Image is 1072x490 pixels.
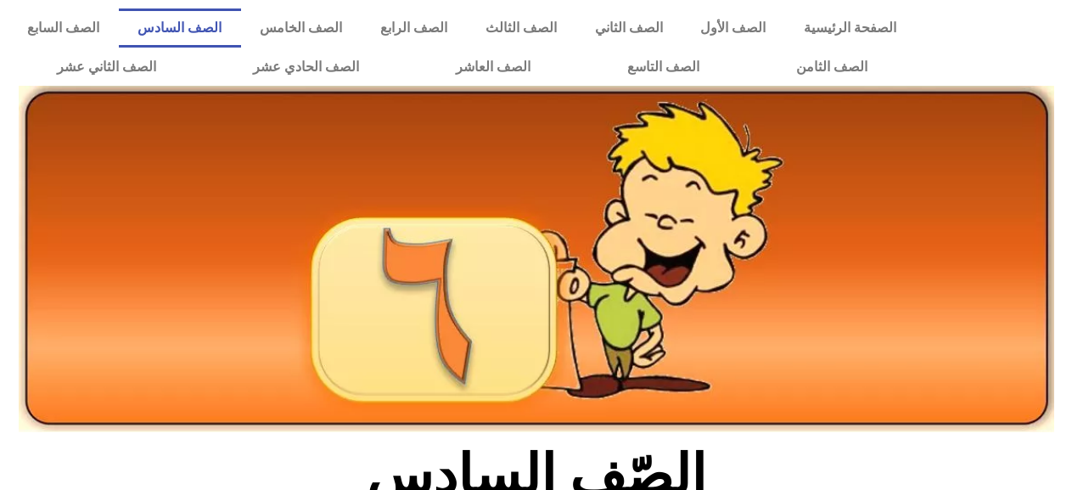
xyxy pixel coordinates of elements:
[362,8,467,48] a: الصف الرابع
[682,8,785,48] a: الصف الأول
[785,8,916,48] a: الصفحة الرئيسية
[205,48,407,87] a: الصف الحادي عشر
[575,8,682,48] a: الصف الثاني
[241,8,362,48] a: الصف الخامس
[579,48,748,87] a: الصف التاسع
[8,48,205,87] a: الصف الثاني عشر
[748,48,916,87] a: الصف الثامن
[407,48,579,87] a: الصف العاشر
[8,8,119,48] a: الصف السابع
[119,8,241,48] a: الصف السادس
[466,8,575,48] a: الصف الثالث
